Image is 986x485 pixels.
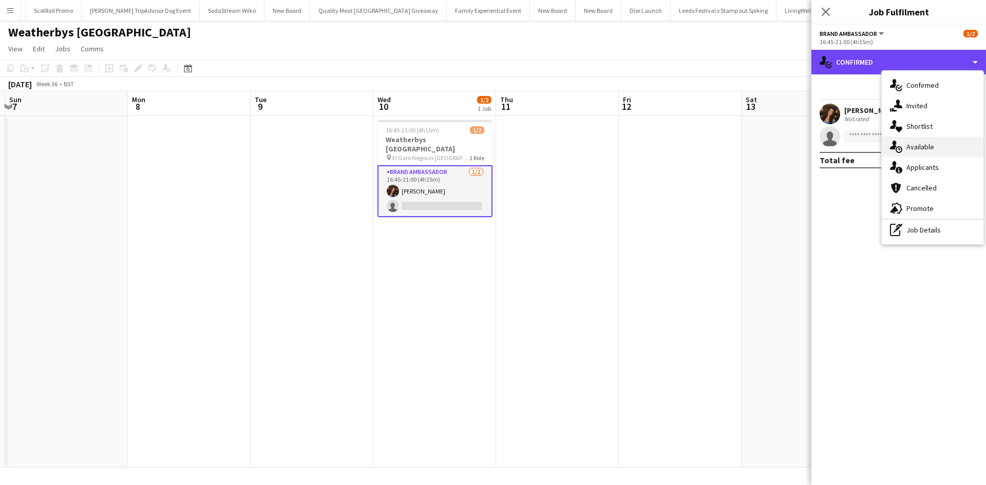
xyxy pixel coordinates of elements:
[386,126,439,134] span: 16:45-21:00 (4h15m)
[55,44,70,53] span: Jobs
[253,101,267,112] span: 9
[9,95,22,104] span: Sun
[77,42,108,55] a: Comms
[447,1,530,21] button: Family Experiential Event
[844,106,899,115] div: [PERSON_NAME]
[530,1,576,21] button: New Board
[377,165,492,217] app-card-role: Brand Ambassador1/216:45-21:00 (4h15m)[PERSON_NAME]
[132,95,145,104] span: Mon
[255,95,267,104] span: Tue
[906,101,927,110] span: Invited
[29,42,49,55] a: Edit
[906,204,934,213] span: Promote
[470,126,484,134] span: 1/2
[906,163,939,172] span: Applicants
[820,30,877,37] span: Brand Ambassador
[8,101,22,112] span: 7
[820,38,978,46] div: 16:45-21:00 (4h15m)
[377,95,391,104] span: Wed
[26,1,82,21] button: ScotRail Promo
[621,1,671,21] button: Dior Launch
[33,44,45,53] span: Edit
[264,1,310,21] button: New Board
[820,30,885,37] button: Brand Ambassador
[8,79,32,89] div: [DATE]
[776,1,905,21] button: LivingWell Health Clubs x Brand Awareness
[478,105,491,112] div: 1 Job
[882,220,983,240] div: Job Details
[811,50,986,74] div: Confirmed
[310,1,447,21] button: Quality Meat [GEOGRAPHIC_DATA] Giveaway
[376,101,391,112] span: 10
[4,42,27,55] a: View
[377,135,492,153] h3: Weatherbys [GEOGRAPHIC_DATA]
[844,115,871,123] div: Not rated
[51,42,74,55] a: Jobs
[811,5,986,18] h3: Job Fulfilment
[621,101,631,112] span: 12
[8,44,23,53] span: View
[200,1,264,21] button: SodaStream Wilko
[906,122,933,131] span: Shortlist
[963,30,978,37] span: 1/2
[500,95,513,104] span: Thu
[906,142,934,151] span: Available
[81,44,104,53] span: Comms
[746,95,757,104] span: Sat
[576,1,621,21] button: New Board
[34,80,60,88] span: Week 36
[82,1,200,21] button: [PERSON_NAME] TripAdvisor Dog Event
[623,95,631,104] span: Fri
[392,154,469,162] span: El Gato Negro in [GEOGRAPHIC_DATA].
[477,96,491,104] span: 1/2
[130,101,145,112] span: 8
[820,155,855,165] div: Total fee
[671,1,776,21] button: Leeds Festival x Stamp out Spiking
[64,80,74,88] div: BST
[906,183,937,192] span: Cancelled
[469,154,484,162] span: 1 Role
[744,101,757,112] span: 13
[377,120,492,217] app-job-card: 16:45-21:00 (4h15m)1/2Weatherbys [GEOGRAPHIC_DATA] El Gato Negro in [GEOGRAPHIC_DATA].1 RoleBrand...
[906,81,939,90] span: Confirmed
[8,25,191,40] h1: Weatherbys [GEOGRAPHIC_DATA]
[499,101,513,112] span: 11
